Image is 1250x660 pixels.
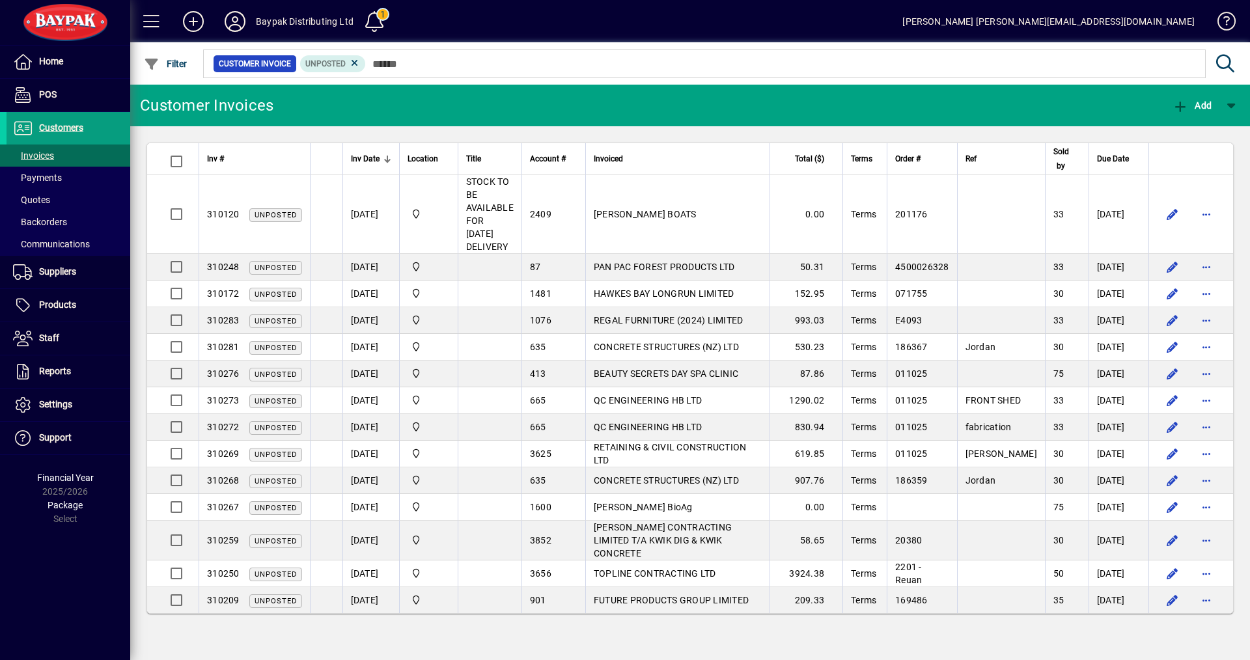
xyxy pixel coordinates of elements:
[207,152,224,166] span: Inv #
[39,122,83,133] span: Customers
[851,262,876,272] span: Terms
[770,307,842,334] td: 993.03
[207,448,240,459] span: 310269
[207,152,302,166] div: Inv #
[39,432,72,443] span: Support
[895,395,928,406] span: 011025
[7,389,130,421] a: Settings
[7,289,130,322] a: Products
[7,256,130,288] a: Suppliers
[1053,595,1064,605] span: 35
[1053,209,1064,219] span: 33
[1053,144,1069,173] span: Sold by
[141,52,191,76] button: Filter
[207,502,240,512] span: 310267
[851,368,876,379] span: Terms
[207,395,240,406] span: 310273
[594,315,743,325] span: REGAL FURNITURE (2024) LIMITED
[851,422,876,432] span: Terms
[1089,494,1148,521] td: [DATE]
[530,395,546,406] span: 665
[39,89,57,100] span: POS
[965,152,1037,166] div: Ref
[408,500,450,514] span: Baypak - Onekawa
[408,313,450,327] span: Baypak - Onekawa
[1196,363,1217,384] button: More options
[1089,387,1148,414] td: [DATE]
[255,317,297,325] span: Unposted
[408,340,450,354] span: Baypak - Onekawa
[7,167,130,189] a: Payments
[851,395,876,406] span: Terms
[770,587,842,613] td: 209.33
[1196,337,1217,357] button: More options
[1053,368,1064,379] span: 75
[144,59,187,69] span: Filter
[408,533,450,547] span: Baypak - Onekawa
[770,334,842,361] td: 530.23
[1053,568,1064,579] span: 50
[1162,590,1183,611] button: Edit
[1196,204,1217,225] button: More options
[207,535,240,545] span: 310259
[1173,100,1212,111] span: Add
[594,502,693,512] span: [PERSON_NAME] BioAg
[895,422,928,432] span: 011025
[1196,283,1217,304] button: More options
[530,209,551,219] span: 2409
[342,441,399,467] td: [DATE]
[594,568,716,579] span: TOPLINE CONTRACTING LTD
[1196,310,1217,331] button: More options
[594,442,747,465] span: RETAINING & CIVIL CONSTRUCTION LTD
[1089,281,1148,307] td: [DATE]
[408,260,450,274] span: Baypak - Onekawa
[851,288,876,299] span: Terms
[207,595,240,605] span: 310209
[770,387,842,414] td: 1290.02
[1053,144,1081,173] div: Sold by
[1162,470,1183,491] button: Edit
[1196,530,1217,551] button: More options
[594,342,739,352] span: CONCRETE STRUCTURES (NZ) LTD
[851,209,876,219] span: Terms
[1162,337,1183,357] button: Edit
[1196,470,1217,491] button: More options
[770,254,842,281] td: 50.31
[342,334,399,361] td: [DATE]
[255,597,297,605] span: Unposted
[1089,175,1148,254] td: [DATE]
[1089,441,1148,467] td: [DATE]
[1089,587,1148,613] td: [DATE]
[851,315,876,325] span: Terms
[1053,502,1064,512] span: 75
[13,195,50,205] span: Quotes
[530,342,546,352] span: 635
[1089,307,1148,334] td: [DATE]
[466,176,514,252] span: STOCK TO BE AVAILABLE FOR [DATE] DELIVERY
[39,299,76,310] span: Products
[1089,334,1148,361] td: [DATE]
[408,447,450,461] span: Baypak - Onekawa
[219,57,291,70] span: Customer Invoice
[530,368,546,379] span: 413
[351,152,380,166] span: Inv Date
[594,395,702,406] span: QC ENGINEERING HB LTD
[594,152,762,166] div: Invoiced
[770,494,842,521] td: 0.00
[1162,283,1183,304] button: Edit
[1169,94,1215,117] button: Add
[530,568,551,579] span: 3656
[1196,390,1217,411] button: More options
[255,424,297,432] span: Unposted
[851,568,876,579] span: Terms
[255,344,297,352] span: Unposted
[342,521,399,560] td: [DATE]
[7,189,130,211] a: Quotes
[1097,152,1129,166] span: Due Date
[594,288,734,299] span: HAWKES BAY LONGRUN LIMITED
[39,366,71,376] span: Reports
[1162,363,1183,384] button: Edit
[895,262,949,272] span: 4500026328
[207,315,240,325] span: 310283
[140,95,273,116] div: Customer Invoices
